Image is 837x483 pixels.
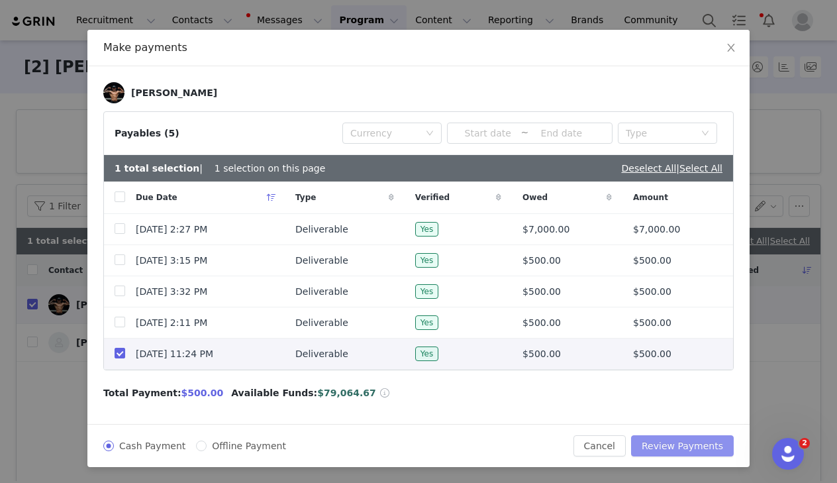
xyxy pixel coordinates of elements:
[295,285,348,299] span: Deliverable
[295,223,348,237] span: Deliverable
[415,191,450,203] span: Verified
[713,30,750,67] button: Close
[103,386,181,400] span: Total Payment:
[633,285,671,299] span: $500.00
[633,347,671,361] span: $500.00
[679,163,722,174] a: Select All
[633,316,671,330] span: $500.00
[415,222,438,237] span: Yes
[317,388,376,398] span: $79,064.67
[621,163,676,174] a: Deselect All
[350,127,419,140] div: Currency
[295,191,316,203] span: Type
[522,254,561,268] span: $500.00
[528,126,594,140] input: End date
[415,315,438,330] span: Yes
[799,438,810,449] span: 2
[573,435,626,456] button: Cancel
[522,347,561,361] span: $500.00
[136,191,177,203] span: Due Date
[231,386,317,400] span: Available Funds:
[415,284,438,299] span: Yes
[631,435,734,456] button: Review Payments
[415,347,438,361] span: Yes
[522,316,561,330] span: $500.00
[295,254,348,268] span: Deliverable
[136,285,207,299] span: [DATE] 3:32 PM
[726,42,736,53] i: icon: close
[426,129,434,138] i: icon: down
[103,111,734,370] article: Payables
[103,82,124,103] img: 2578ce8d-9783-4b69-8eb4-e547b35a3419--s.jpg
[633,223,680,237] span: $7,000.00
[136,316,207,330] span: [DATE] 2:11 PM
[207,441,291,451] span: Offline Payment
[772,438,804,470] iframe: Intercom live chat
[103,40,734,55] div: Make payments
[676,163,722,174] span: |
[115,162,325,176] div: | 1 selection on this page
[415,253,438,268] span: Yes
[136,347,213,361] span: [DATE] 11:24 PM
[181,388,224,398] span: $500.00
[115,163,199,174] b: 1 total selection
[295,347,348,361] span: Deliverable
[522,223,569,237] span: $7,000.00
[115,127,179,140] div: Payables (5)
[633,254,671,268] span: $500.00
[136,254,207,268] span: [DATE] 3:15 PM
[295,316,348,330] span: Deliverable
[626,127,695,140] div: Type
[701,129,709,138] i: icon: down
[522,191,548,203] span: Owed
[103,82,217,103] a: [PERSON_NAME]
[455,126,520,140] input: Start date
[131,87,217,98] div: [PERSON_NAME]
[633,191,668,203] span: Amount
[522,285,561,299] span: $500.00
[136,223,207,237] span: [DATE] 2:27 PM
[114,441,191,451] span: Cash Payment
